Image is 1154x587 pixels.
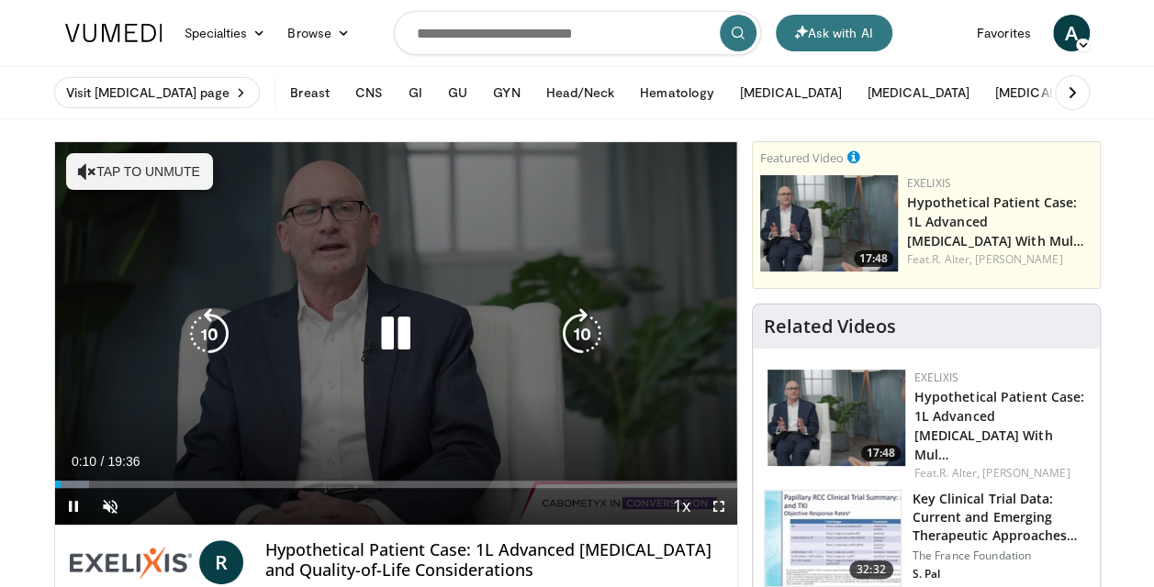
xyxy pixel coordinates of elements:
[394,11,761,55] input: Search topics, interventions
[199,540,243,584] a: R
[482,74,531,111] button: GYN
[92,488,129,525] button: Unmute
[767,370,905,466] img: 84b4300d-85e9-460f-b732-bf58958c3fce.png.150x105_q85_crop-smart_upscale.png
[854,250,893,267] span: 17:48
[914,388,1085,463] a: Hypothetical Patient Case: 1L Advanced [MEDICAL_DATA] With Mul…
[914,465,1085,482] div: Feat.
[982,465,1070,481] a: [PERSON_NAME]
[857,74,980,111] button: [MEDICAL_DATA]
[279,74,340,111] button: Breast
[767,370,905,466] a: 17:48
[70,540,192,584] img: Exelixis
[914,370,958,385] a: Exelixis
[760,175,898,271] a: 17:48
[265,540,723,580] h4: Hypothetical Patient Case: 1L Advanced [MEDICAL_DATA] and Quality-of-Life Considerations
[437,74,478,111] button: GU
[55,142,737,526] video-js: Video Player
[765,491,901,586] img: 7687d30c-935c-47db-a61d-e69b2db9d620.150x105_q85_crop-smart_upscale.jpg
[65,24,162,42] img: VuMedi Logo
[939,465,980,481] a: R. Alter,
[984,74,1108,111] button: [MEDICAL_DATA]
[760,150,844,166] small: Featured Video
[101,454,105,469] span: /
[907,175,951,191] a: Exelixis
[966,15,1042,51] a: Favorites
[849,560,893,579] span: 32:32
[1053,15,1090,51] a: A
[764,316,896,338] h4: Related Videos
[729,74,853,111] button: [MEDICAL_DATA]
[344,74,394,111] button: CNS
[107,454,140,469] span: 19:36
[629,74,725,111] button: Hematology
[776,15,892,51] button: Ask with AI
[907,251,1092,268] div: Feat.
[913,548,1089,563] p: The France Foundation
[932,251,972,267] a: R. Alter,
[913,490,1089,545] h3: Key Clinical Trial Data: Current and Emerging Therapeutic Approaches…
[174,15,277,51] a: Specialties
[913,567,1089,581] p: S. Pal
[760,175,898,271] img: 84b4300d-85e9-460f-b732-bf58958c3fce.png.150x105_q85_crop-smart_upscale.png
[72,454,96,469] span: 0:10
[276,15,361,51] a: Browse
[534,74,625,111] button: Head/Neck
[664,488,700,525] button: Playback Rate
[55,488,92,525] button: Pause
[55,481,737,488] div: Progress Bar
[54,77,261,108] a: Visit [MEDICAL_DATA] page
[975,251,1062,267] a: [PERSON_NAME]
[907,194,1084,249] a: Hypothetical Patient Case: 1L Advanced [MEDICAL_DATA] With Mul…
[398,74,433,111] button: GI
[66,153,213,190] button: Tap to unmute
[700,488,737,525] button: Fullscreen
[861,445,901,461] span: 17:48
